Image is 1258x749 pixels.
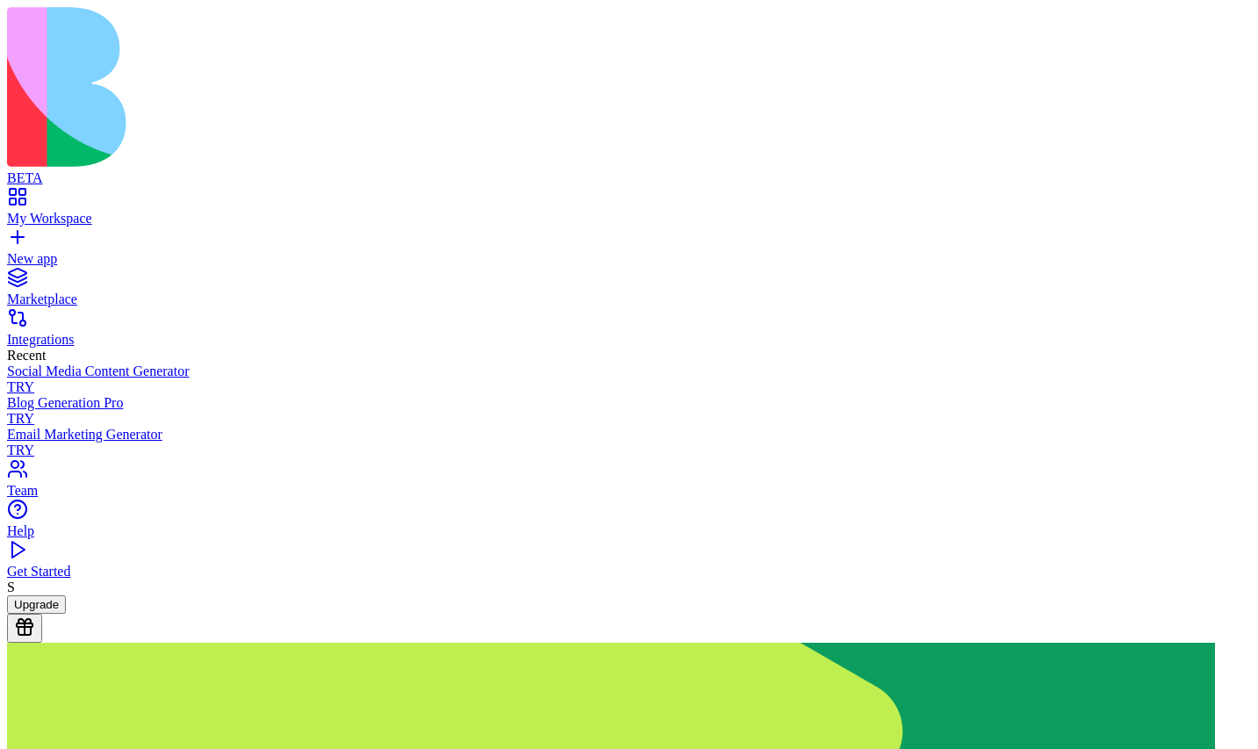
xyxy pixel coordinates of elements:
div: My Workspace [7,211,1251,227]
img: logo [7,7,713,167]
a: Social Media Content GeneratorTRY [7,364,1251,395]
a: Marketplace [7,276,1251,307]
div: Marketplace [7,292,1251,307]
a: Integrations [7,316,1251,348]
div: Integrations [7,332,1251,348]
div: TRY [7,379,1251,395]
a: New app [7,235,1251,267]
div: Team [7,483,1251,499]
div: Help [7,523,1251,539]
div: Get Started [7,564,1251,580]
a: Blog Generation ProTRY [7,395,1251,427]
a: Upgrade [7,596,66,611]
div: Email Marketing Generator [7,427,1251,443]
div: New app [7,251,1251,267]
span: S [7,580,15,594]
a: Email Marketing GeneratorTRY [7,427,1251,458]
div: TRY [7,443,1251,458]
span: Recent [7,348,46,363]
div: Social Media Content Generator [7,364,1251,379]
a: Get Started [7,548,1251,580]
a: My Workspace [7,195,1251,227]
a: Help [7,508,1251,539]
a: BETA [7,155,1251,186]
div: TRY [7,411,1251,427]
div: Blog Generation Pro [7,395,1251,411]
a: Team [7,467,1251,499]
button: Upgrade [7,595,66,614]
div: BETA [7,170,1251,186]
